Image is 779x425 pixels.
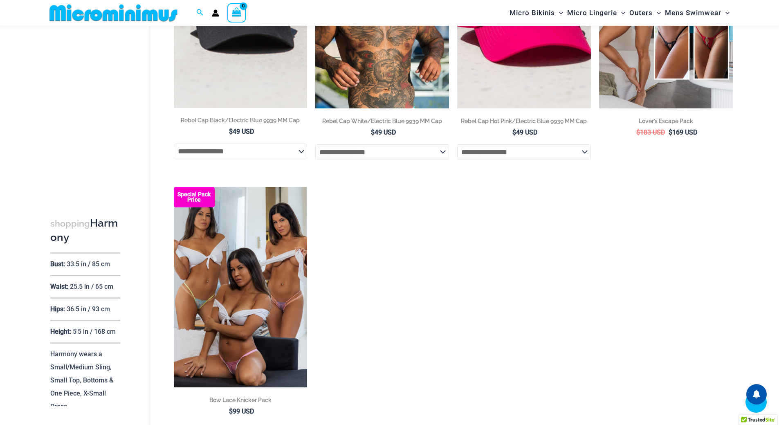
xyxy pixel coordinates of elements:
[371,128,375,136] span: $
[174,116,308,127] a: Rebel Cap Black/Electric Blue 9939 MM Cap
[371,128,396,136] bdi: 49 USD
[227,3,246,22] a: View Shopping Cart, empty
[457,117,591,128] a: Rebel Cap Hot Pink/Electric Blue 9939 MM Cap
[565,2,627,23] a: Micro LingerieMenu ToggleMenu Toggle
[599,117,733,125] h2: Lover’s Escape Pack
[636,128,640,136] span: $
[70,283,113,291] p: 25.5 in / 65 cm
[50,306,65,313] p: Hips:
[617,2,625,23] span: Menu Toggle
[315,117,449,128] a: Rebel Cap White/Electric Blue 9939 MM Cap
[50,218,90,229] span: shopping
[174,116,308,124] h2: Rebel Cap Black/Electric Blue 9939 MM Cap
[506,1,733,25] nav: Site Navigation
[665,2,721,23] span: Mens Swimwear
[315,117,449,125] h2: Rebel Cap White/Electric Blue 9939 MM Cap
[669,128,697,136] bdi: 169 USD
[636,128,665,136] bdi: 183 USD
[50,27,124,191] iframe: TrustedSite Certified
[721,2,730,23] span: Menu Toggle
[174,396,308,404] h2: Bow Lace Knicker Pack
[50,283,68,291] p: Waist:
[174,192,215,202] b: Special Pack Price
[229,407,254,415] bdi: 99 USD
[67,261,110,268] p: 33.5 in / 85 cm
[663,2,732,23] a: Mens SwimwearMenu ToggleMenu Toggle
[599,117,733,128] a: Lover’s Escape Pack
[229,128,233,135] span: $
[653,2,661,23] span: Menu Toggle
[212,9,219,17] a: Account icon link
[67,306,110,313] p: 36.5 in / 93 cm
[627,2,663,23] a: OutersMenu ToggleMenu Toggle
[229,407,233,415] span: $
[669,128,672,136] span: $
[174,187,308,387] img: Bow Lace Mint Multi 601 Thong 03
[46,4,181,22] img: MM SHOP LOGO FLAT
[50,351,113,411] p: Harmony wears a Small/Medium Sling, Small Top, Bottoms & One Piece, X-Small Dress
[50,261,65,268] p: Bust:
[510,2,555,23] span: Micro Bikinis
[567,2,617,23] span: Micro Lingerie
[512,128,516,136] span: $
[555,2,563,23] span: Menu Toggle
[229,128,254,135] bdi: 49 USD
[507,2,565,23] a: Micro BikinisMenu ToggleMenu Toggle
[196,8,204,18] a: Search icon link
[50,216,120,245] h3: Harmony
[629,2,653,23] span: Outers
[457,117,591,125] h2: Rebel Cap Hot Pink/Electric Blue 9939 MM Cap
[512,128,537,136] bdi: 49 USD
[174,187,308,387] a: Bow Lace Knicker Pack Bow Lace Mint Multi 601 Thong 03Bow Lace Mint Multi 601 Thong 03
[73,328,116,336] p: 5'5 in / 168 cm
[50,328,71,336] p: Height:
[174,396,308,407] a: Bow Lace Knicker Pack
